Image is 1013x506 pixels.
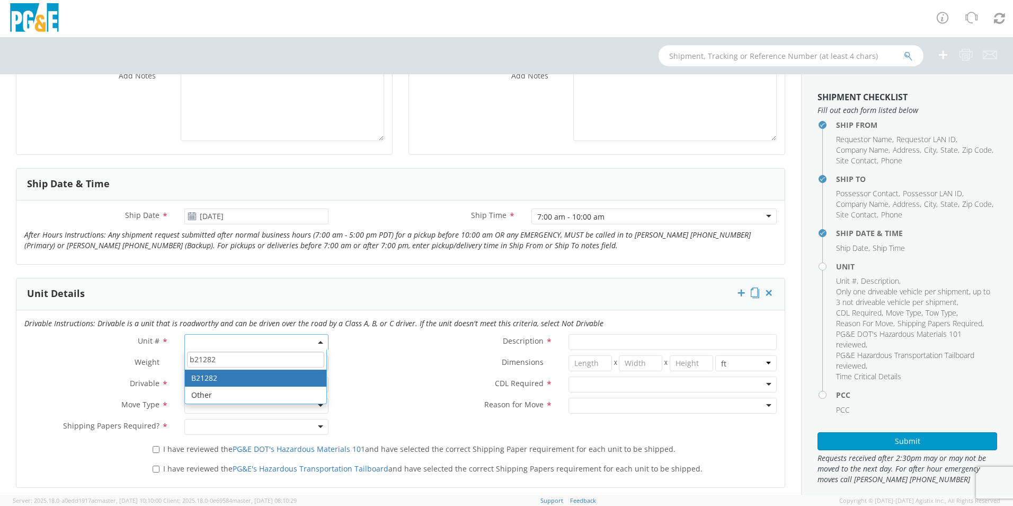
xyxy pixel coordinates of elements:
button: Submit [817,432,997,450]
li: , [898,318,984,329]
span: CDL Required [495,378,544,388]
h4: Ship From [836,121,997,129]
li: , [940,199,959,210]
span: Requestor Name [836,134,892,144]
span: Reason for Move [484,399,544,409]
span: Site Contact [836,155,877,165]
li: , [893,145,921,155]
h3: Unit Details [27,289,85,299]
span: Company Name [836,145,888,155]
span: PG&E Hazardous Transportation Tailboard reviewed [836,350,974,371]
span: master, [DATE] 10:10:00 [97,496,162,504]
input: Shipment, Tracking or Reference Number (at least 4 chars) [659,45,923,66]
span: X [662,355,670,371]
li: , [836,329,994,350]
i: After Hours Instructions: Any shipment request submitted after normal business hours (7:00 am - 5... [24,230,751,250]
span: Address [893,145,920,155]
span: CDL Required [836,308,882,318]
li: , [836,199,890,210]
span: Ship Date [125,210,159,220]
i: Drivable Instructions: Drivable is a unit that is roadworthy and can be driven over the road by a... [24,318,603,328]
strong: Shipment Checklist [817,91,908,103]
span: Add Notes [511,71,548,81]
span: Drivable [130,378,159,388]
li: Other [185,387,326,404]
li: , [896,134,957,145]
li: , [836,210,878,220]
span: Requestor LAN ID [896,134,956,144]
li: , [924,199,938,210]
span: Description [503,336,544,346]
span: Add Notes [119,71,156,81]
span: PG&E DOT's Hazardous Materials 101 reviewed [836,329,962,350]
span: Server: 2025.18.0-a0edd1917ac [13,496,162,504]
span: Reason For Move [836,318,893,328]
li: , [836,145,890,155]
li: , [836,286,994,308]
span: Possessor LAN ID [903,188,962,198]
span: Ship Time [873,243,905,253]
li: , [836,243,870,254]
input: Height [670,355,713,371]
input: I have reviewed thePG&E's Hazardous Transportation Tailboardand have selected the correct Shippin... [153,466,159,473]
span: Site Contact [836,210,877,220]
span: Possessor Contact [836,188,899,198]
span: City [924,199,936,209]
span: Phone [881,210,902,220]
span: Move Type [121,399,159,409]
span: Only one driveable vehicle per shipment, up to 3 not driveable vehicle per shipment [836,286,990,307]
div: 7:00 am - 10:00 am [537,212,605,222]
li: , [926,308,958,318]
span: Ship Date [836,243,868,253]
input: I have reviewed thePG&E DOT's Hazardous Materials 101and have selected the correct Shipping Paper... [153,446,159,453]
li: , [836,276,858,286]
span: X [612,355,619,371]
span: Time Critical Details [836,371,901,381]
a: Support [540,496,563,504]
li: , [924,145,938,155]
h4: Ship To [836,175,997,183]
h4: PCC [836,391,997,399]
a: Feedback [570,496,596,504]
span: Company Name [836,199,888,209]
span: Copyright © [DATE]-[DATE] Agistix Inc., All Rights Reserved [839,496,1000,505]
span: Unit # [836,276,857,286]
span: Zip Code [962,199,992,209]
span: Move Type [886,308,921,318]
span: PCC [836,405,850,415]
a: PG&E's Hazardous Transportation Tailboard [233,464,388,474]
a: PG&E DOT's Hazardous Materials 101 [233,444,365,454]
li: , [886,308,923,318]
li: , [836,134,894,145]
input: Width [619,355,662,371]
span: Unit # [138,336,159,346]
li: B21282 [185,370,326,387]
span: State [940,145,958,155]
li: , [836,318,895,329]
span: State [940,199,958,209]
li: , [962,199,993,210]
span: Address [893,199,920,209]
li: , [836,350,994,371]
h4: Ship Date & Time [836,229,997,237]
span: Zip Code [962,145,992,155]
li: , [893,199,921,210]
input: Length [568,355,612,371]
span: Dimensions [502,357,544,367]
img: pge-logo-06675f144f4cfa6a6814.png [8,3,61,34]
li: , [903,188,964,199]
span: Client: 2025.18.0-0e69584 [163,496,297,504]
span: I have reviewed the and have selected the correct Shipping Papers requirement for each unit to be... [163,464,703,474]
span: I have reviewed the and have selected the correct Shipping Paper requirement for each unit to be ... [163,444,676,454]
span: Requests received after 2:30pm may or may not be moved to the next day. For after hour emergency ... [817,453,997,485]
span: master, [DATE] 08:10:29 [232,496,297,504]
li: , [836,188,900,199]
li: , [940,145,959,155]
li: , [836,308,883,318]
h3: Ship Date & Time [27,179,110,189]
span: Weight [135,357,159,367]
li: , [836,155,878,166]
span: Shipping Papers Required? [63,421,159,431]
span: City [924,145,936,155]
span: Shipping Papers Required [898,318,982,328]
